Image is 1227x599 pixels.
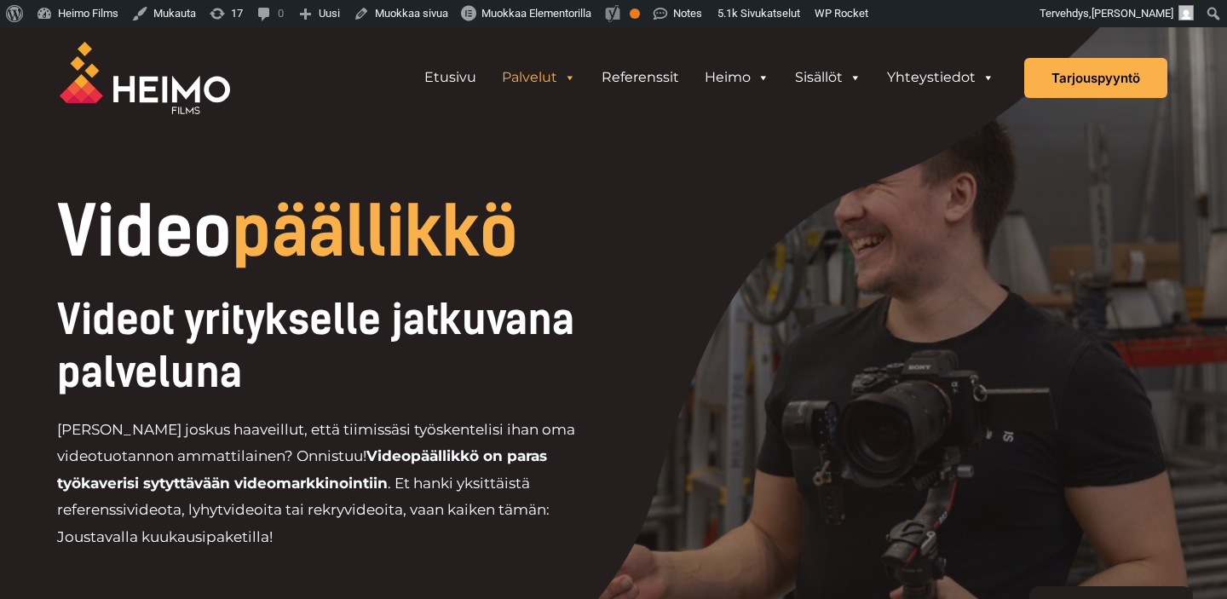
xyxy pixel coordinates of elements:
[481,7,591,20] span: Muokkaa Elementorilla
[589,60,692,95] a: Referenssit
[232,191,518,273] span: päällikkö
[692,60,782,95] a: Heimo
[489,60,589,95] a: Palvelut
[630,9,640,19] div: OK
[874,60,1007,95] a: Yhteystiedot
[412,60,489,95] a: Etusivu
[403,60,1016,95] aside: Header Widget 1
[57,295,574,397] span: Videot yritykselle jatkuvana palveluna
[57,447,547,492] strong: Videopäällikkö on paras työkaverisi sytyttävään videomarkkinointiin
[57,417,613,551] p: [PERSON_NAME] joskus haaveillut, että tiimissäsi työskentelisi ihan oma videotuotannon ammattilai...
[60,42,230,114] img: Heimo Filmsin logo
[782,60,874,95] a: Sisällöt
[1024,58,1167,98] a: Tarjouspyyntö
[57,198,729,266] h1: Video
[1092,7,1173,20] span: [PERSON_NAME]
